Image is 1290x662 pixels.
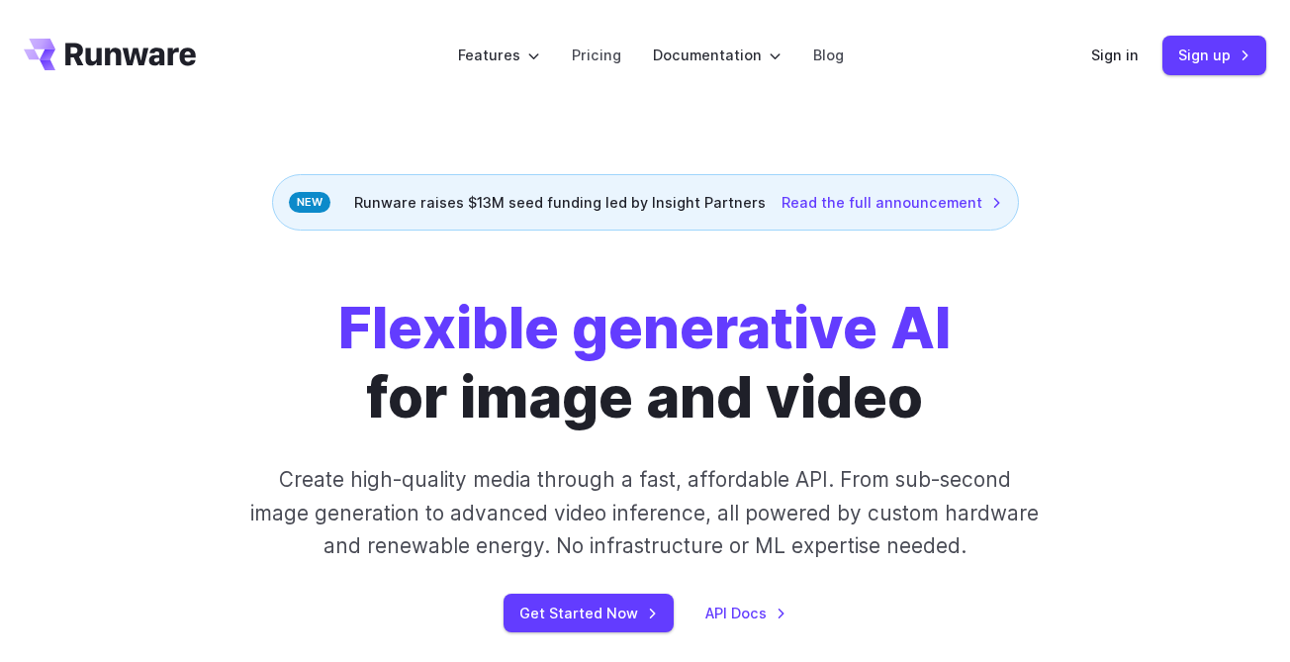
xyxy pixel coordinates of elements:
[813,44,844,66] a: Blog
[504,594,674,632] a: Get Started Now
[272,174,1019,231] div: Runware raises $13M seed funding led by Insight Partners
[338,293,951,362] strong: Flexible generative AI
[782,191,1002,214] a: Read the full announcement
[24,39,196,70] a: Go to /
[1162,36,1266,74] a: Sign up
[338,294,951,431] h1: for image and video
[653,44,782,66] label: Documentation
[458,44,540,66] label: Features
[247,463,1043,562] p: Create high-quality media through a fast, affordable API. From sub-second image generation to adv...
[572,44,621,66] a: Pricing
[1091,44,1139,66] a: Sign in
[705,602,786,624] a: API Docs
